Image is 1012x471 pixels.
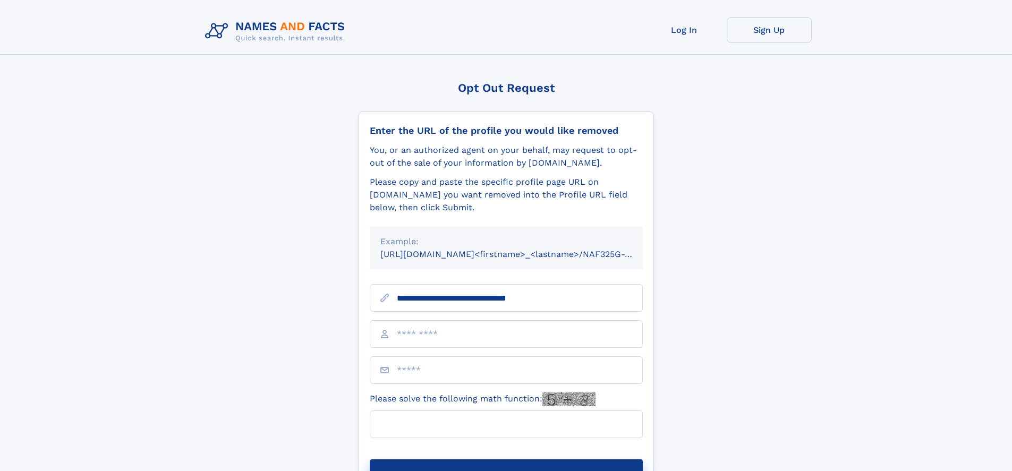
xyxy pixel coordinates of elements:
small: [URL][DOMAIN_NAME]<firstname>_<lastname>/NAF325G-xxxxxxxx [380,249,663,259]
div: Opt Out Request [359,81,654,95]
a: Sign Up [727,17,812,43]
div: You, or an authorized agent on your behalf, may request to opt-out of the sale of your informatio... [370,144,643,169]
img: Logo Names and Facts [201,17,354,46]
label: Please solve the following math function: [370,392,596,406]
div: Please copy and paste the specific profile page URL on [DOMAIN_NAME] you want removed into the Pr... [370,176,643,214]
div: Enter the URL of the profile you would like removed [370,125,643,136]
a: Log In [642,17,727,43]
div: Example: [380,235,632,248]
